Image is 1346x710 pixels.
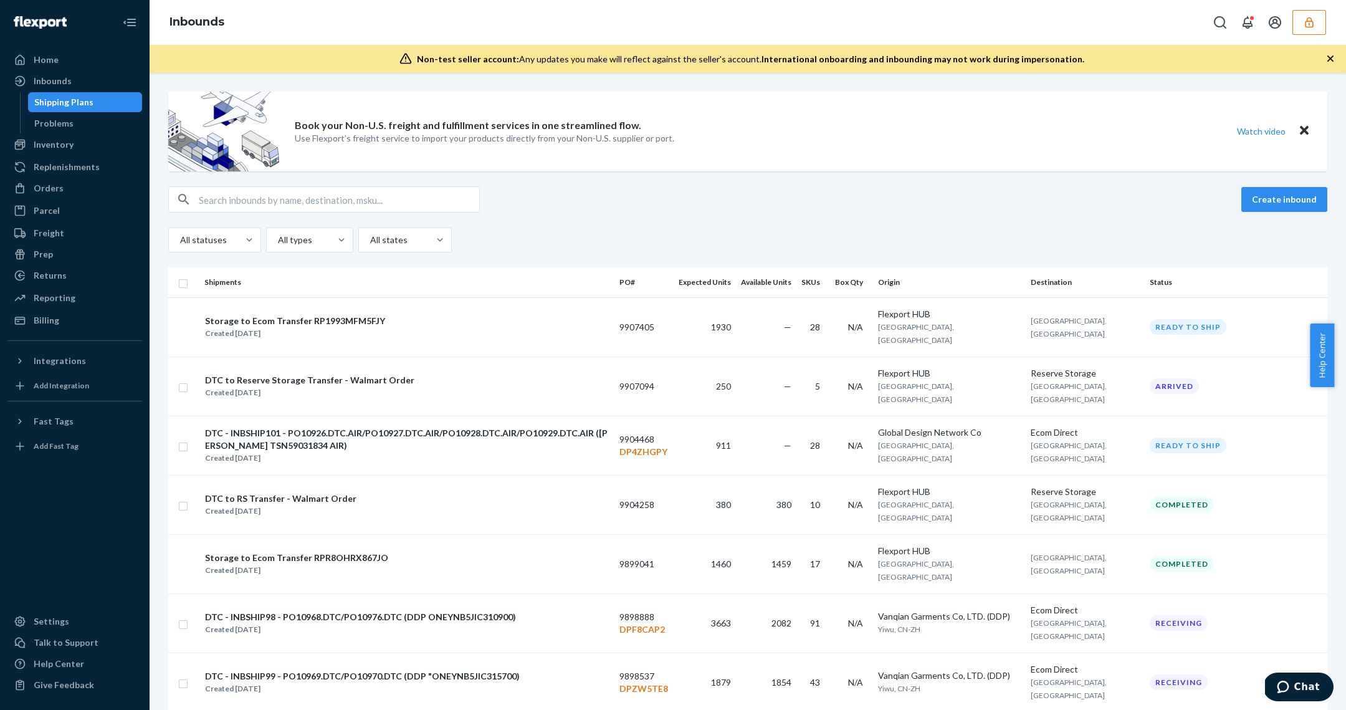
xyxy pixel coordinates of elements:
span: N/A [848,677,863,688]
div: Integrations [34,355,86,367]
div: DTC to Reserve Storage Transfer - Walmart Order [205,374,414,386]
span: 2082 [771,618,791,628]
span: 1930 [711,322,731,332]
a: Home [7,50,142,70]
span: [GEOGRAPHIC_DATA], [GEOGRAPHIC_DATA] [878,441,954,463]
a: Parcel [7,201,142,221]
div: Flexport HUB [878,308,1021,320]
span: 3663 [711,618,731,628]
div: Ecom Direct [1031,663,1140,676]
span: [GEOGRAPHIC_DATA], [GEOGRAPHIC_DATA] [1031,618,1107,641]
button: Create inbound [1241,187,1327,212]
div: Parcel [34,204,60,217]
span: [GEOGRAPHIC_DATA], [GEOGRAPHIC_DATA] [1031,678,1107,700]
p: Book your Non-U.S. freight and fulfillment services in one streamlined flow. [295,118,641,133]
a: Inbounds [169,15,224,29]
span: 250 [716,381,731,391]
td: 9904468 [614,416,674,475]
span: [GEOGRAPHIC_DATA], [GEOGRAPHIC_DATA] [878,559,954,582]
button: Watch video [1229,122,1294,140]
th: SKUs [796,267,830,297]
div: Global Design Network Co [878,426,1021,439]
span: N/A [848,322,863,332]
span: 43 [810,677,820,688]
a: Replenishments [7,157,142,177]
div: Home [34,54,59,66]
span: 380 [776,499,791,510]
a: Add Fast Tag [7,436,142,456]
span: 1879 [711,677,731,688]
span: N/A [848,381,863,391]
div: Ready to ship [1150,319,1226,335]
div: Completed [1150,556,1214,572]
div: Give Feedback [34,679,94,691]
span: 10 [810,499,820,510]
div: Shipping Plans [34,96,93,108]
div: Returns [34,269,67,282]
span: N/A [848,499,863,510]
div: Ready to ship [1150,438,1226,453]
div: Talk to Support [34,636,98,649]
button: Open notifications [1235,10,1260,35]
button: Fast Tags [7,411,142,431]
span: — [784,440,791,451]
div: Flexport HUB [878,367,1021,380]
a: Inbounds [7,71,142,91]
span: [GEOGRAPHIC_DATA], [GEOGRAPHIC_DATA] [1031,441,1107,463]
div: Receiving [1150,615,1208,631]
th: Origin [873,267,1026,297]
span: — [784,381,791,391]
a: Prep [7,244,142,264]
div: Created [DATE] [205,564,388,577]
span: 380 [716,499,731,510]
td: 9899041 [614,534,674,593]
th: Status [1145,267,1327,297]
iframe: Opens a widget where you can chat to one of our agents [1265,673,1334,704]
button: Open account menu [1262,10,1287,35]
div: Arrived [1150,378,1199,394]
div: Inbounds [34,75,72,87]
a: Add Integration [7,376,142,396]
span: 28 [810,440,820,451]
span: N/A [848,618,863,628]
span: [GEOGRAPHIC_DATA], [GEOGRAPHIC_DATA] [878,381,954,404]
button: Close Navigation [117,10,142,35]
span: 1459 [771,559,791,569]
span: 17 [810,559,820,569]
input: Search inbounds by name, destination, msku... [199,187,479,212]
a: Settings [7,612,142,631]
div: Created [DATE] [205,683,520,695]
td: 9907405 [614,297,674,357]
span: 911 [716,440,731,451]
a: Freight [7,223,142,243]
span: [GEOGRAPHIC_DATA], [GEOGRAPHIC_DATA] [1031,316,1107,338]
button: Help Center [1310,324,1334,387]
span: Non-test seller account: [417,54,519,64]
div: Storage to Ecom Transfer RP1993MFM5FJY [205,315,385,327]
span: — [784,322,791,332]
p: DP4ZHGPY [619,446,669,458]
div: Add Integration [34,380,89,391]
th: Box Qty [830,267,873,297]
td: 9907094 [614,357,674,416]
div: Vanqian Garments Co, LTD. (DDP) [878,610,1021,623]
span: 91 [810,618,820,628]
div: Reserve Storage [1031,367,1140,380]
div: Fast Tags [34,415,74,428]
div: Created [DATE] [205,386,414,399]
div: Completed [1150,497,1214,512]
span: 5 [815,381,820,391]
div: Replenishments [34,161,100,173]
div: Ecom Direct [1031,604,1140,616]
span: 1460 [711,559,731,569]
th: Expected Units [674,267,736,297]
a: Shipping Plans [28,92,143,112]
span: [GEOGRAPHIC_DATA], [GEOGRAPHIC_DATA] [878,322,954,345]
p: Use Flexport’s freight service to import your products directly from your Non-U.S. supplier or port. [295,132,674,145]
div: Flexport HUB [878,486,1021,498]
th: PO# [614,267,674,297]
ol: breadcrumbs [160,4,234,41]
input: All statuses [179,234,180,246]
span: N/A [848,440,863,451]
div: Reporting [34,292,75,304]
